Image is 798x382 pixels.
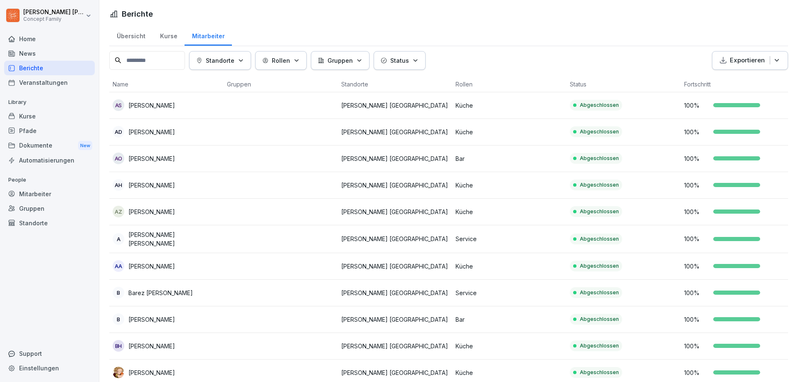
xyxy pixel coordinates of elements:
a: Berichte [4,61,95,75]
p: 100 % [684,342,709,350]
th: Name [109,76,224,92]
p: Rollen [272,56,290,65]
div: AS [113,99,124,111]
p: [PERSON_NAME] [GEOGRAPHIC_DATA] [341,368,449,377]
p: Service [456,288,563,297]
p: Status [390,56,409,65]
p: [PERSON_NAME] [128,342,175,350]
p: Exportieren [730,56,765,65]
p: Küche [456,262,563,271]
p: Abgeschlossen [580,262,619,270]
a: Pfade [4,123,95,138]
p: 100 % [684,181,709,190]
div: AO [113,153,124,164]
p: [PERSON_NAME] [128,368,175,377]
a: Standorte [4,216,95,230]
p: [PERSON_NAME] [GEOGRAPHIC_DATA] [341,262,449,271]
div: Support [4,346,95,361]
div: AH [113,179,124,191]
p: 100 % [684,315,709,324]
p: 100 % [684,128,709,136]
a: Home [4,32,95,46]
p: Abgeschlossen [580,315,619,323]
p: [PERSON_NAME] [128,207,175,216]
p: [PERSON_NAME] [GEOGRAPHIC_DATA] [341,154,449,163]
p: [PERSON_NAME] [GEOGRAPHIC_DATA] [341,288,449,297]
a: DokumenteNew [4,138,95,153]
button: Rollen [255,51,307,70]
a: Einstellungen [4,361,95,375]
div: Dokumente [4,138,95,153]
th: Gruppen [224,76,338,92]
p: Abgeschlossen [580,289,619,296]
p: [PERSON_NAME] [PERSON_NAME] [128,230,220,248]
p: Küche [456,342,563,350]
th: Rollen [452,76,566,92]
p: 100 % [684,234,709,243]
p: People [4,173,95,187]
a: Automatisierungen [4,153,95,168]
p: Küche [456,368,563,377]
p: Service [456,234,563,243]
p: Gruppen [328,56,353,65]
p: 100 % [684,207,709,216]
div: A [113,233,124,245]
p: Abgeschlossen [580,155,619,162]
img: gl91fgz8pjwqs931pqurrzcv.png [113,367,124,378]
p: 100 % [684,154,709,163]
p: Küche [456,101,563,110]
p: Abgeschlossen [580,342,619,350]
p: [PERSON_NAME] [128,128,175,136]
p: 100 % [684,288,709,297]
p: Concept Family [23,16,84,22]
a: Mitarbeiter [4,187,95,201]
a: Kurse [4,109,95,123]
a: News [4,46,95,61]
p: 100 % [684,101,709,110]
div: BH [113,340,124,352]
p: [PERSON_NAME] [GEOGRAPHIC_DATA] [341,181,449,190]
p: Abgeschlossen [580,208,619,215]
th: Standorte [338,76,452,92]
p: Abgeschlossen [580,101,619,109]
p: [PERSON_NAME] [GEOGRAPHIC_DATA] [341,207,449,216]
p: [PERSON_NAME] [128,101,175,110]
a: Veranstaltungen [4,75,95,90]
a: Kurse [153,25,185,46]
p: [PERSON_NAME] [GEOGRAPHIC_DATA] [341,234,449,243]
button: Gruppen [311,51,369,70]
p: Abgeschlossen [580,128,619,136]
p: [PERSON_NAME] [GEOGRAPHIC_DATA] [341,315,449,324]
p: Küche [456,207,563,216]
div: B [113,287,124,298]
p: [PERSON_NAME] [GEOGRAPHIC_DATA] [341,128,449,136]
p: Bar [456,315,563,324]
p: Barez [PERSON_NAME] [128,288,193,297]
div: AZ [113,206,124,217]
p: Bar [456,154,563,163]
button: Status [374,51,426,70]
p: Library [4,96,95,109]
a: Übersicht [109,25,153,46]
th: Fortschritt [681,76,795,92]
p: Abgeschlossen [580,235,619,243]
p: Küche [456,128,563,136]
div: Gruppen [4,201,95,216]
a: Mitarbeiter [185,25,232,46]
button: Exportieren [712,51,788,70]
p: [PERSON_NAME] [128,315,175,324]
p: [PERSON_NAME] [128,262,175,271]
p: Abgeschlossen [580,369,619,376]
